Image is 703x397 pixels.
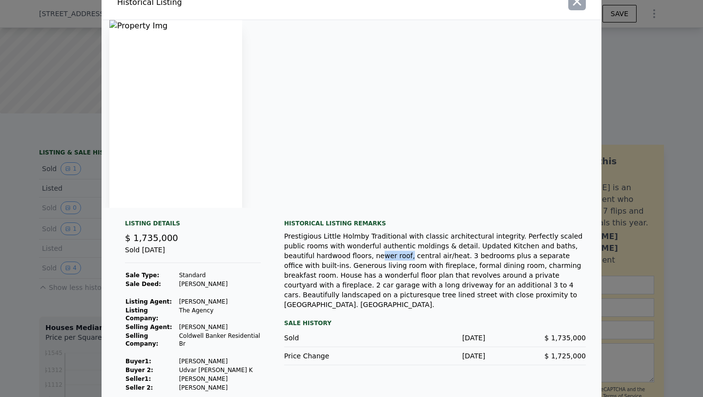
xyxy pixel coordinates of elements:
[125,367,153,374] strong: Buyer 2:
[179,357,261,366] td: [PERSON_NAME]
[125,233,178,243] span: $ 1,735,000
[284,333,385,343] div: Sold
[179,383,261,392] td: [PERSON_NAME]
[284,351,385,361] div: Price Change
[179,306,261,323] td: The Agency
[125,245,261,263] div: Sold [DATE]
[125,375,151,382] strong: Seller 1 :
[125,220,261,231] div: Listing Details
[125,358,151,365] strong: Buyer 1 :
[179,323,261,331] td: [PERSON_NAME]
[125,324,172,331] strong: Selling Agent:
[385,351,485,361] div: [DATE]
[284,231,586,309] div: Prestigious Little Holmby Traditional with classic architectural integrity. Perfectly scaled publ...
[125,281,161,287] strong: Sale Deed:
[284,317,586,329] div: Sale History
[125,272,159,279] strong: Sale Type:
[125,384,153,391] strong: Seller 2:
[179,366,261,375] td: Udvar [PERSON_NAME] K
[179,280,261,288] td: [PERSON_NAME]
[179,271,261,280] td: Standard
[125,332,158,347] strong: Selling Company:
[544,352,586,360] span: $ 1,725,000
[125,307,158,322] strong: Listing Company:
[544,334,586,342] span: $ 1,735,000
[109,20,242,208] img: Property Img
[125,298,172,305] strong: Listing Agent:
[385,333,485,343] div: [DATE]
[179,297,261,306] td: [PERSON_NAME]
[179,331,261,348] td: Coldwell Banker Residential Br
[284,220,586,227] div: Historical Listing remarks
[179,375,261,383] td: [PERSON_NAME]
